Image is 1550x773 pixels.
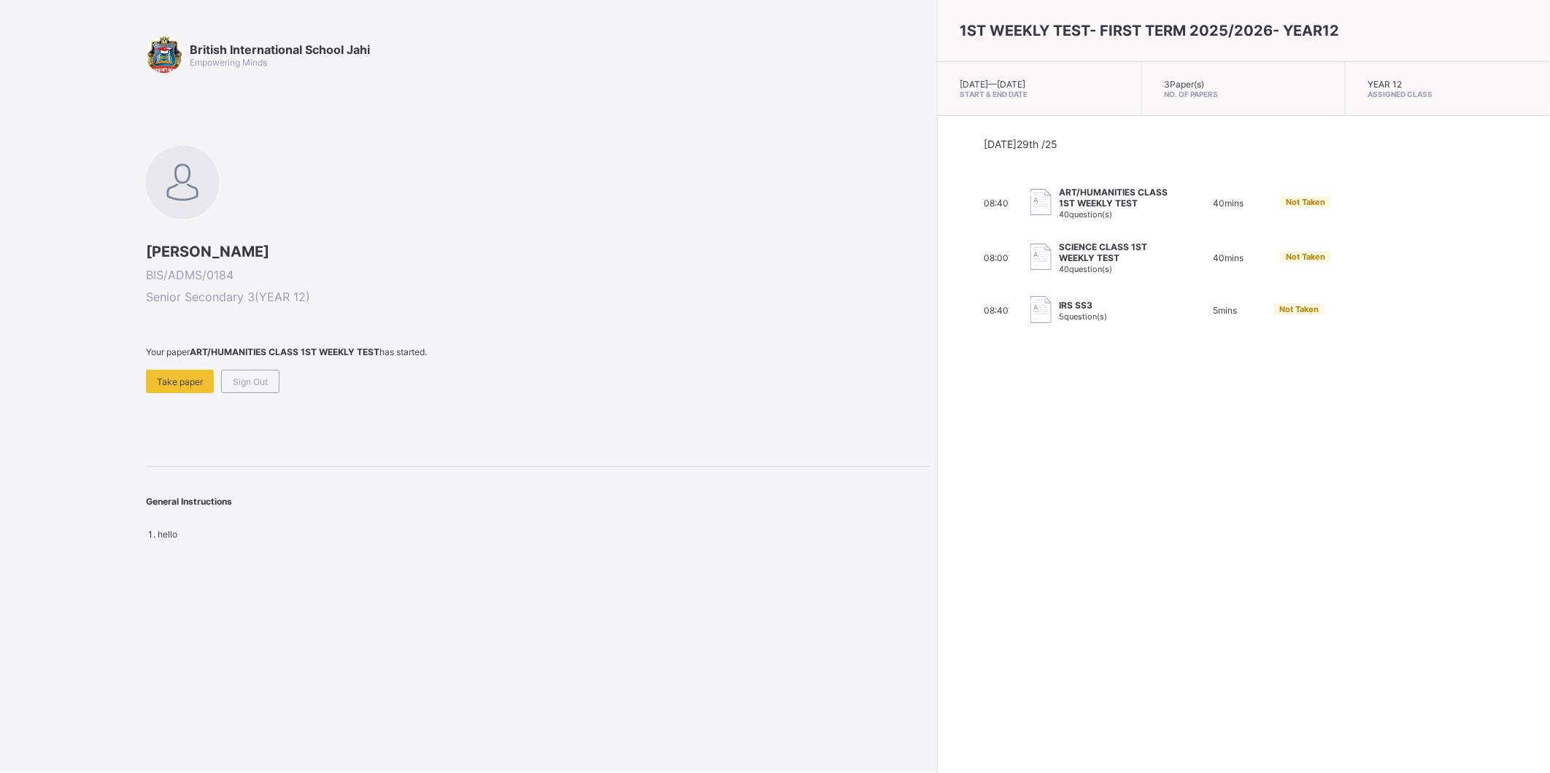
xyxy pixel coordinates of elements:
[984,198,1009,209] span: 08:40
[1059,311,1107,322] span: 5 question(s)
[190,57,267,68] span: Empowering Minds
[1059,264,1112,274] span: 40 question(s)
[984,138,1057,150] span: [DATE] 29th /25
[1213,305,1237,316] span: 5 mins
[1059,209,1112,220] span: 40 question(s)
[1213,252,1244,263] span: 40 mins
[960,22,1339,39] span: 1ST WEEKLY TEST- FIRST TERM 2025/2026- YEAR12
[1368,90,1528,98] span: Assigned Class
[146,346,930,357] span: Your paper has started.
[146,290,930,304] span: Senior Secondary 3 ( YEAR 12 )
[146,496,232,507] span: General Instructions
[1059,187,1169,209] span: ART/HUMANITIES CLASS 1ST WEEKLY TEST
[146,268,930,282] span: BIS/ADMS/0184
[1059,300,1107,311] span: IRS SS3
[960,90,1119,98] span: Start & End Date
[157,376,203,387] span: Take paper
[1164,79,1204,90] span: 3 Paper(s)
[1030,244,1052,271] img: take_paper.cd97e1aca70de81545fe8e300f84619e.svg
[190,346,379,357] b: ART/HUMANITIES CLASS 1ST WEEKLY TEST
[1059,241,1169,263] span: SCIENCE CLASS 1ST WEEKLY TEST
[1286,197,1325,207] span: Not Taken
[1030,296,1052,323] img: take_paper.cd97e1aca70de81545fe8e300f84619e.svg
[146,243,930,260] span: [PERSON_NAME]
[1164,90,1324,98] span: No. of Papers
[1213,198,1244,209] span: 40 mins
[233,376,268,387] span: Sign Out
[984,305,1009,316] span: 08:40
[984,252,1009,263] span: 08:00
[190,42,370,57] span: British International School Jahi
[960,79,1025,90] span: [DATE] — [DATE]
[1286,252,1325,262] span: Not Taken
[1279,304,1319,314] span: Not Taken
[158,529,177,540] span: hello
[1368,79,1402,90] span: YEAR 12
[1030,189,1052,216] img: take_paper.cd97e1aca70de81545fe8e300f84619e.svg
